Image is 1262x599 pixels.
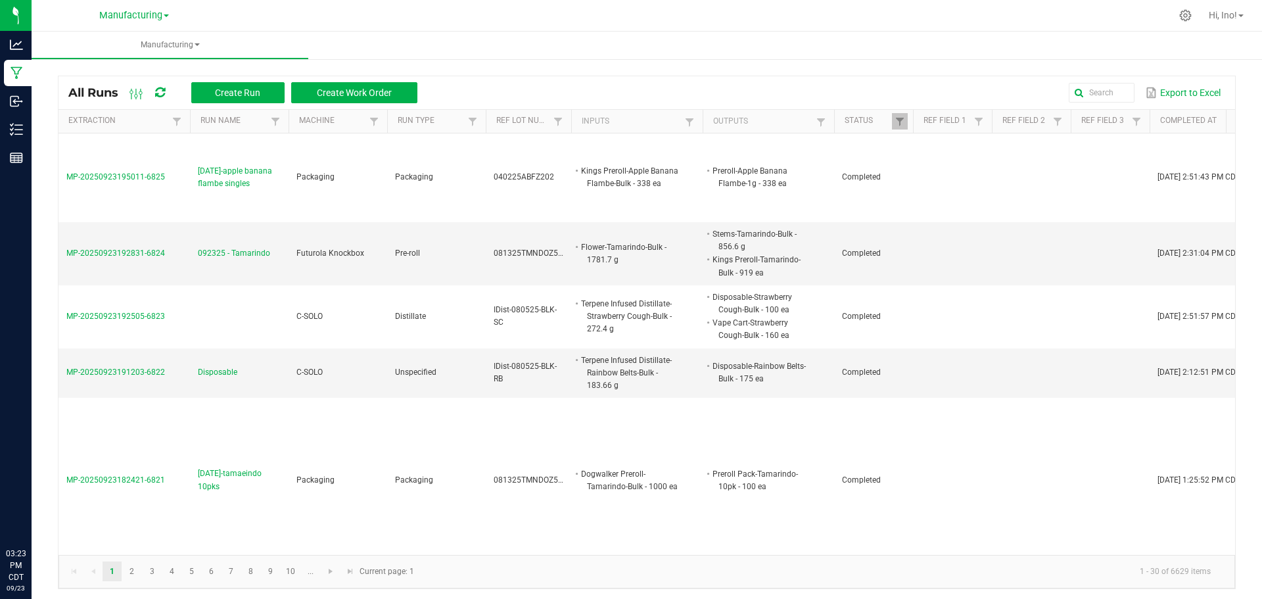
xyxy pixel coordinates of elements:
a: Page 2 [122,562,141,581]
a: Filter [1050,113,1065,130]
span: [DATE] 2:51:43 PM CDT [1157,172,1240,181]
span: MP-20250923192505-6823 [66,312,165,321]
inline-svg: Analytics [10,38,23,51]
a: Manufacturing [32,32,308,59]
span: [DATE]-apple banana flambe singles [198,165,281,190]
a: Page 6 [202,562,221,581]
span: Create Run [215,87,260,98]
span: MP-20250923182421-6821 [66,475,165,485]
a: Filter [268,113,283,130]
span: Manufacturing [32,39,308,51]
a: Page 8 [241,562,260,581]
a: Page 10 [281,562,300,581]
a: Page 4 [162,562,181,581]
li: Stems-Tamarindo-Bulk - 856.6 g [711,228,814,253]
span: Packaging [296,172,335,181]
a: Filter [892,113,908,130]
th: Outputs [703,110,834,133]
a: Ref Field 3Sortable [1081,116,1128,126]
li: Terpene Infused Distillate-Strawberry Cough-Bulk - 272.4 g [579,297,683,336]
span: Manufacturing [99,10,162,21]
a: ExtractionSortable [68,116,168,126]
a: Filter [813,114,829,130]
span: Completed [842,368,881,377]
inline-svg: Reports [10,151,23,164]
span: 081325TMNDOZ502 [494,475,567,485]
span: Packaging [395,172,433,181]
kendo-pager-info: 1 - 30 of 6629 items [422,561,1221,583]
li: Kings Preroll-Tamarindo-Bulk - 919 ea [711,253,814,279]
a: StatusSortable [845,116,891,126]
a: Page 5 [182,562,201,581]
span: Futurola Knockbox [296,249,364,258]
span: [DATE] 2:31:04 PM CDT [1157,249,1240,258]
inline-svg: Inbound [10,95,23,108]
span: Go to the last page [345,566,356,577]
li: Disposable-Strawberry Cough-Bulk - 100 ea [711,291,814,316]
div: All Runs [68,82,427,104]
span: Packaging [296,475,335,485]
a: Filter [366,113,382,130]
p: 03:23 PM CDT [6,548,26,583]
a: Filter [550,113,566,130]
span: C-SOLO [296,312,323,321]
a: Page 3 [143,562,162,581]
li: Flower-Tamarindo-Bulk - 1781.7 g [579,241,683,266]
span: [DATE] 1:25:52 PM CDT [1157,475,1240,485]
div: Manage settings [1177,9,1194,22]
a: Page 9 [261,562,280,581]
a: Go to the next page [321,562,340,581]
a: Filter [1129,113,1144,130]
span: [DATE] 2:12:51 PM CDT [1157,368,1240,377]
span: Pre-roll [395,249,420,258]
kendo-pager: Current page: 1 [58,555,1235,588]
a: Filter [465,113,480,130]
a: Filter [971,113,987,130]
span: Distillate [395,312,426,321]
button: Create Work Order [291,82,417,103]
span: Disposable [198,366,237,379]
li: Preroll Pack-Tamarindo-10pk - 100 ea [711,467,814,493]
span: Packaging [395,475,433,485]
span: Completed [842,172,881,181]
a: Ref Field 2Sortable [1002,116,1049,126]
span: Completed [842,249,881,258]
a: Page 7 [222,562,241,581]
a: Run NameSortable [200,116,267,126]
th: Inputs [571,110,703,133]
span: MP-20250923195011-6825 [66,172,165,181]
span: Unspecified [395,368,436,377]
span: 040225ABFZ202 [494,172,554,181]
span: Hi, Ino! [1209,10,1237,20]
span: 092325 - Tamarindo [198,247,270,260]
span: Create Work Order [317,87,392,98]
iframe: Resource center [13,494,53,533]
span: C-SOLO [296,368,323,377]
li: Vape Cart-Strawberry Cough-Bulk - 160 ea [711,316,814,342]
inline-svg: Inventory [10,123,23,136]
span: [DATE]-tamaeindo 10pks [198,467,281,492]
span: [DATE] 2:51:57 PM CDT [1157,312,1240,321]
input: Search [1069,83,1134,103]
span: MP-20250923192831-6824 [66,249,165,258]
li: Preroll-Apple Banana Flambe-1g - 338 ea [711,164,814,190]
p: 09/23 [6,583,26,593]
span: IDist-080525-BLK-RB [494,362,557,383]
span: Completed [842,475,881,485]
a: Page 1 [103,562,122,581]
a: Filter [169,113,185,130]
button: Export to Excel [1142,82,1224,104]
li: Kings Preroll-Apple Banana Flambe-Bulk - 338 ea [579,164,683,190]
a: Page 11 [301,562,320,581]
a: MachineSortable [299,116,365,126]
span: 081325TMNDOZ502 [494,249,567,258]
a: Ref Lot NumberSortable [496,116,549,126]
span: IDist-080525-BLK-SC [494,305,557,327]
inline-svg: Manufacturing [10,66,23,80]
li: Terpene Infused Distillate-Rainbow Belts-Bulk - 183.66 g [579,354,683,393]
a: Filter [682,114,697,130]
span: MP-20250923191203-6822 [66,368,165,377]
button: Create Run [191,82,285,103]
li: Disposable-Rainbow Belts-Bulk - 175 ea [711,360,814,385]
span: Go to the next page [325,566,336,577]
